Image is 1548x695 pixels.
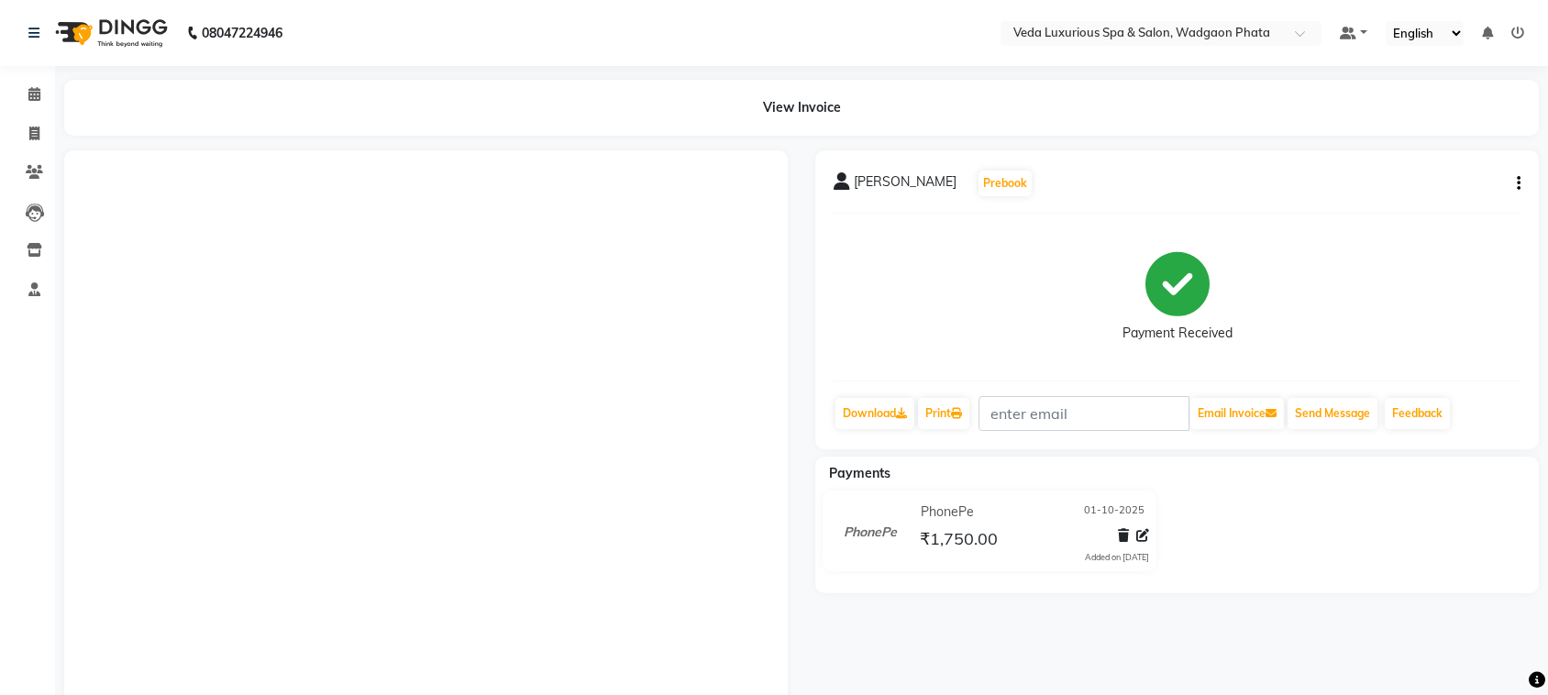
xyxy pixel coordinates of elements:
[921,502,974,522] span: PhonePe
[835,398,914,429] a: Download
[918,398,969,429] a: Print
[1122,324,1233,343] div: Payment Received
[47,7,172,59] img: logo
[979,171,1032,196] button: Prebook
[202,7,282,59] b: 08047224946
[854,172,956,198] span: [PERSON_NAME]
[1085,551,1149,564] div: Added on [DATE]
[1190,398,1284,429] button: Email Invoice
[1288,398,1377,429] button: Send Message
[979,396,1189,431] input: enter email
[920,528,998,554] span: ₹1,750.00
[829,465,890,481] span: Payments
[1385,398,1450,429] a: Feedback
[64,80,1539,136] div: View Invoice
[1084,502,1144,522] span: 01-10-2025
